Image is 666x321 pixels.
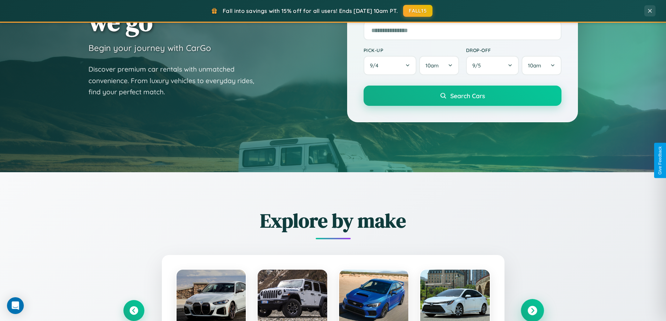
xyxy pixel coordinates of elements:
span: 10am [425,62,439,69]
h2: Explore by make [123,207,543,234]
button: FALL15 [403,5,432,17]
button: 9/5 [466,56,519,75]
label: Drop-off [466,47,561,53]
span: Fall into savings with 15% off for all users! Ends [DATE] 10am PT. [223,7,398,14]
h3: Begin your journey with CarGo [88,43,211,53]
button: 9/4 [364,56,417,75]
label: Pick-up [364,47,459,53]
div: Open Intercom Messenger [7,297,24,314]
button: Search Cars [364,86,561,106]
p: Discover premium car rentals with unmatched convenience. From luxury vehicles to everyday rides, ... [88,64,263,98]
button: 10am [522,56,561,75]
span: 9 / 4 [370,62,382,69]
span: Search Cars [450,92,485,100]
span: 10am [528,62,541,69]
div: Give Feedback [658,146,663,175]
button: 10am [419,56,459,75]
span: 9 / 5 [472,62,484,69]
